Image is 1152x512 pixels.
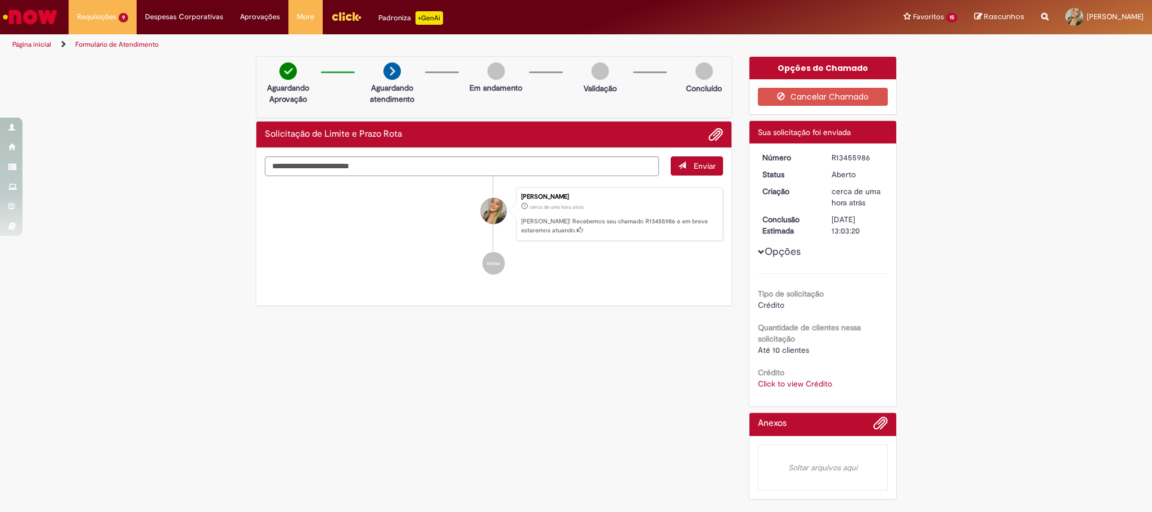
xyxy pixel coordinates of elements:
[758,367,784,378] b: Crédito
[584,83,617,94] p: Validação
[832,186,880,208] span: cerca de uma hora atrás
[913,11,944,23] span: Favoritos
[265,176,724,286] ul: Histórico de tíquete
[758,444,888,491] em: Soltar arquivos aqui
[758,127,851,137] span: Sua solicitação foi enviada
[758,345,809,355] span: Até 10 clientes
[758,379,832,389] a: Click to view Crédito
[758,88,888,106] button: Cancelar Chamado
[383,62,401,80] img: arrow-next.png
[378,11,443,25] div: Padroniza
[873,416,888,436] button: Adicionar anexos
[754,152,823,163] dt: Número
[265,129,402,140] h2: Solicitação de Limite e Prazo Rota Histórico de tíquete
[279,62,297,80] img: check-circle-green.png
[521,217,717,235] p: [PERSON_NAME]! Recebemos seu chamado R13455986 e em breve estaremos atuando.
[365,82,419,105] p: Aguardando atendimento
[487,62,505,80] img: img-circle-grey.png
[758,300,784,310] span: Crédito
[12,40,51,49] a: Página inicial
[530,204,584,210] span: cerca de uma hora atrás
[8,34,760,55] ul: Trilhas de página
[749,57,896,79] div: Opções do Chamado
[758,289,824,299] b: Tipo de solicitação
[1,6,59,28] img: ServiceNow
[694,161,716,171] span: Enviar
[145,11,223,23] span: Despesas Corporativas
[754,214,823,236] dt: Conclusão Estimada
[758,419,787,429] h2: Anexos
[832,186,884,208] div: 28/08/2025 09:03:16
[265,187,724,241] li: Maisa Helena Mancini
[530,204,584,210] time: 28/08/2025 09:03:16
[832,186,880,208] time: 28/08/2025 09:03:16
[521,194,717,200] div: [PERSON_NAME]
[119,13,128,23] span: 9
[75,40,159,49] a: Formulário de Atendimento
[77,11,116,23] span: Requisições
[297,11,314,23] span: More
[758,322,861,344] b: Quantidade de clientes nessa solicitação
[832,214,884,236] div: [DATE] 13:03:20
[591,62,609,80] img: img-circle-grey.png
[481,198,507,224] div: Maisa Helena Mancini
[832,169,884,180] div: Aberto
[469,82,522,93] p: Em andamento
[331,8,362,25] img: click_logo_yellow_360x200.png
[754,186,823,197] dt: Criação
[708,127,723,142] button: Adicionar anexos
[261,82,315,105] p: Aguardando Aprovação
[240,11,280,23] span: Aprovações
[415,11,443,25] p: +GenAi
[974,12,1024,23] a: Rascunhos
[695,62,713,80] img: img-circle-grey.png
[832,152,884,163] div: R13455986
[946,13,957,23] span: 15
[1087,12,1144,21] span: [PERSON_NAME]
[265,156,659,176] textarea: Digite sua mensagem aqui...
[686,83,722,94] p: Concluído
[984,11,1024,22] span: Rascunhos
[671,156,723,176] button: Enviar
[754,169,823,180] dt: Status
